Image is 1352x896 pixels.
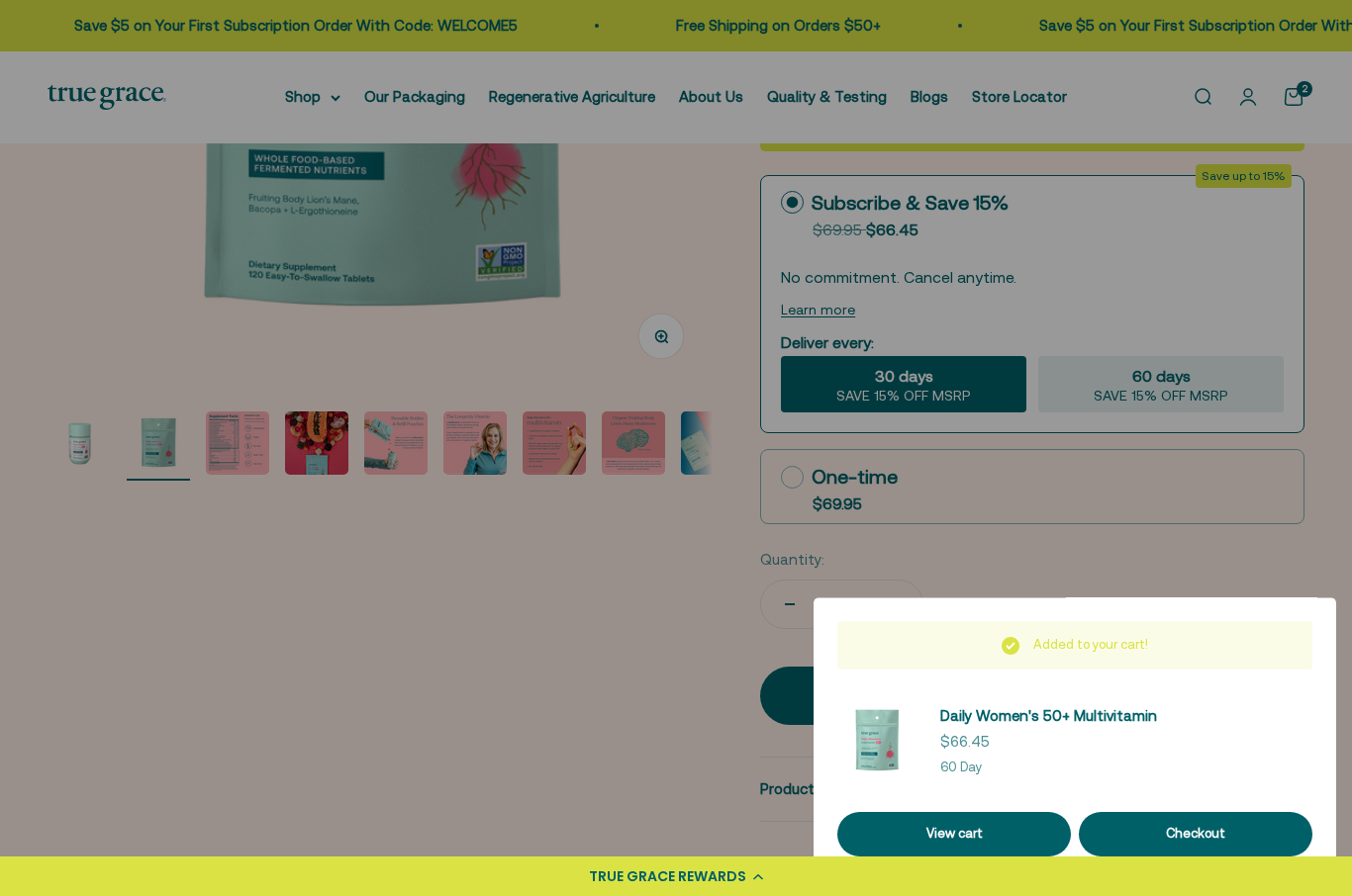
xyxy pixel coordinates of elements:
img: Daily Multivitamin for Energy, Longevity, Heart Health, & Memory Support* - L-ergothioneine to su... [837,701,917,780]
div: Checkout [1103,824,1289,845]
p: 60 Day [940,758,1157,778]
div: Added to your cart! [837,621,1312,670]
button: Checkout [1079,812,1312,856]
a: Daily Women's 50+ Multivitamin [940,704,1157,728]
a: View cart [837,812,1071,856]
div: TRUE GRACE REWARDS [589,866,746,887]
sale-price: $66.45 [940,730,990,754]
